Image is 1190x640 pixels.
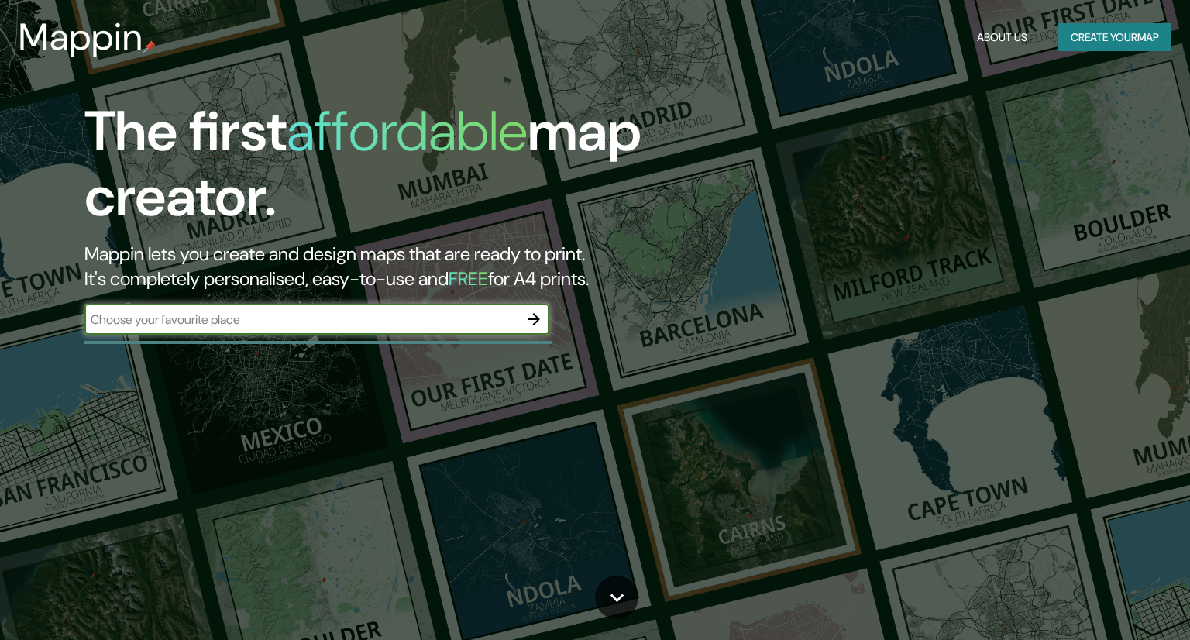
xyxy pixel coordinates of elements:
[449,267,488,291] h5: FREE
[143,40,156,53] img: mappin-pin
[19,15,143,59] h3: Mappin
[84,99,679,242] h1: The first map creator.
[84,242,679,291] h2: Mappin lets you create and design maps that are ready to print. It's completely personalised, eas...
[84,311,518,329] input: Choose your favourite place
[1058,23,1171,52] button: Create yourmap
[971,23,1034,52] button: About Us
[287,95,528,167] h1: affordable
